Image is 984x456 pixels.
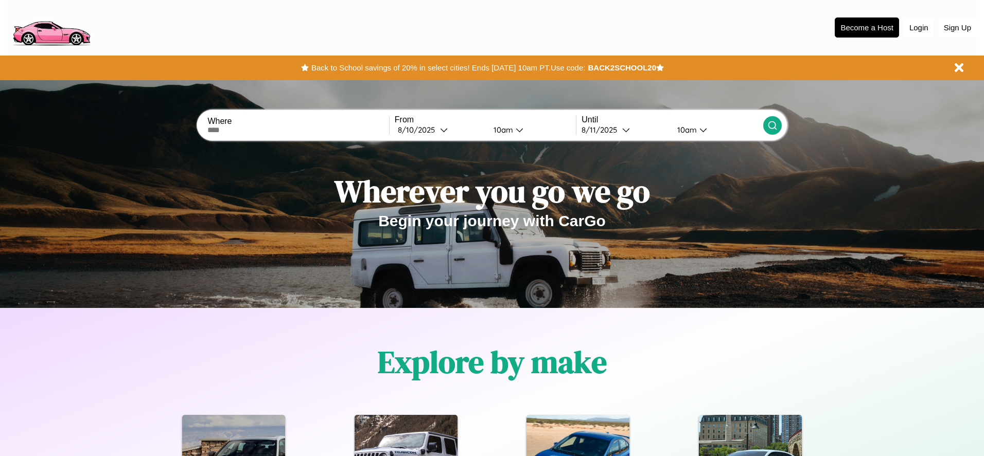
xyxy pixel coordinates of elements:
button: Become a Host [835,17,899,38]
div: 10am [488,125,516,135]
div: 8 / 10 / 2025 [398,125,440,135]
label: From [395,115,576,124]
button: 10am [669,124,763,135]
label: Until [582,115,763,124]
img: logo [8,5,95,48]
button: 8/10/2025 [395,124,485,135]
button: Back to School savings of 20% in select cities! Ends [DATE] 10am PT.Use code: [309,61,588,75]
h1: Explore by make [378,341,607,383]
b: BACK2SCHOOL20 [588,63,656,72]
label: Where [207,117,389,126]
button: Login [904,18,934,37]
button: 10am [485,124,576,135]
button: Sign Up [939,18,976,37]
div: 8 / 11 / 2025 [582,125,622,135]
div: 10am [672,125,699,135]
